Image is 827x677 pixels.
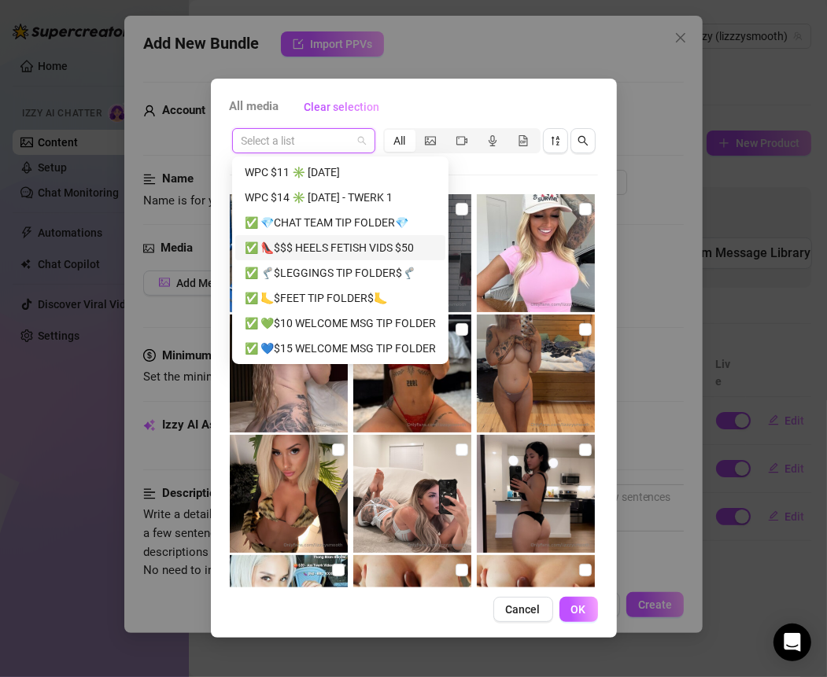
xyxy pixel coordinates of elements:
[235,311,445,336] div: ✅ 💚$10 WELCOME MSG TIP FOLDER
[571,603,586,616] span: OK
[235,160,445,185] div: WPC $11 ✳️ 1/31/25
[230,435,348,553] img: media
[245,189,436,206] div: WPC $14 ✳️ [DATE] - TWERK 1
[245,239,436,256] div: ✅ 👠$$$ HEELS FETISH VIDS $50
[230,555,348,673] img: media
[230,194,348,312] img: media
[235,185,445,210] div: WPC $14 ✳️ 5/19/24 - TWERK 1
[245,340,436,357] div: ✅ 💙$15 WELCOME MSG TIP FOLDER
[245,315,436,332] div: ✅ 💚$10 WELCOME MSG TIP FOLDER
[235,210,445,235] div: ✅ 💎CHAT TEAM TIP FOLDER💎
[477,315,595,432] img: media
[425,135,436,146] span: picture
[305,101,380,113] span: Clear selection
[245,289,436,307] div: ✅ 🦶$FEET TIP FOLDER$🦶
[230,315,348,432] img: media
[456,135,467,146] span: video-camera
[477,555,595,673] img: media
[487,135,498,146] span: audio
[578,135,589,146] span: search
[230,98,279,116] span: All media
[383,128,541,153] div: segmented control
[245,164,436,181] div: WPC $11 ✳️ [DATE]
[235,336,445,361] div: ✅ 💙$15 WELCOME MSG TIP FOLDER
[543,128,568,153] button: sort-descending
[235,235,445,260] div: ✅ 👠$$$ HEELS FETISH VIDS $50
[245,264,436,281] div: ✅ 🦿$LEGGINGS TIP FOLDER$🦿
[235,285,445,311] div: ✅ 🦶$FEET TIP FOLDER$🦶
[518,135,529,146] span: file-gif
[559,597,598,622] button: OK
[353,435,471,553] img: media
[385,130,415,152] div: All
[353,555,471,673] img: media
[235,260,445,285] div: ✅ 🦿$LEGGINGS TIP FOLDER$🦿
[773,624,811,661] div: Open Intercom Messenger
[477,194,595,312] img: media
[245,214,436,231] div: ✅ 💎CHAT TEAM TIP FOLDER💎
[353,315,471,432] img: media
[477,435,595,553] img: media
[550,135,561,146] span: sort-descending
[292,94,393,120] button: Clear selection
[506,603,541,616] span: Cancel
[493,597,553,622] button: Cancel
